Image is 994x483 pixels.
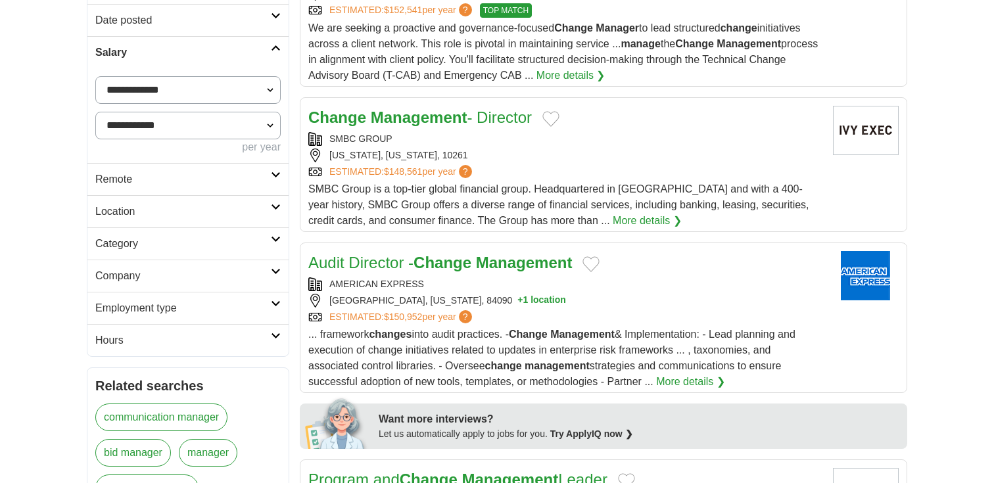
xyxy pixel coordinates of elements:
span: ... framework into audit practices. - & Implementation: - Lead planning and execution of change i... [308,329,795,387]
strong: Change [308,108,366,126]
a: ESTIMATED:$150,952per year? [329,310,475,324]
span: $148,561 [384,166,422,177]
img: American Express logo [833,251,899,300]
h2: Remote [95,172,271,187]
a: Company [87,260,289,292]
a: Remote [87,163,289,195]
strong: Manager [596,22,639,34]
span: SMBC Group is a top-tier global financial group. Headquartered in [GEOGRAPHIC_DATA] and with a 40... [308,183,809,226]
a: More details ❯ [536,68,605,83]
strong: changes [369,329,412,340]
strong: Management [717,38,781,49]
a: bid manager [95,439,171,467]
button: Add to favorite jobs [542,111,559,127]
a: Category [87,227,289,260]
div: per year [95,139,281,155]
strong: Management [371,108,467,126]
a: Salary [87,36,289,68]
a: ESTIMATED:$152,541per year? [329,3,475,18]
strong: change [485,360,522,371]
a: communication manager [95,403,227,431]
h2: Category [95,236,271,252]
strong: change [721,22,757,34]
h2: Hours [95,333,271,348]
strong: Change [509,329,548,340]
a: Date posted [87,4,289,36]
h2: Related searches [95,376,281,396]
span: ? [459,310,472,323]
h2: Date posted [95,12,271,28]
strong: Change [675,38,714,49]
span: ? [459,165,472,178]
a: Try ApplyIQ now ❯ [550,428,633,439]
span: $150,952 [384,311,422,322]
div: [GEOGRAPHIC_DATA], [US_STATE], 84090 [308,294,822,308]
a: Location [87,195,289,227]
button: Add to favorite jobs [582,256,600,272]
div: Let us automatically apply to jobs for you. [379,427,899,441]
h2: Location [95,204,271,219]
a: Employment type [87,292,289,324]
a: Audit Director -Change Management [308,254,572,271]
span: We are seeking a proactive and governance-focused to lead structured initiatives across a client ... [308,22,818,81]
a: Hours [87,324,289,356]
div: SMBC GROUP [308,132,822,146]
span: $152,541 [384,5,422,15]
a: Change Management- Director [308,108,532,126]
button: +1 location [517,294,566,308]
div: Want more interviews? [379,411,899,427]
a: More details ❯ [656,374,725,390]
h2: Employment type [95,300,271,316]
img: apply-iq-scientist.png [305,396,369,449]
span: TOP MATCH [480,3,532,18]
strong: manage [621,38,660,49]
a: More details ❯ [613,213,682,229]
strong: Management [476,254,573,271]
h2: Salary [95,45,271,60]
strong: management [525,360,590,371]
a: manager [179,439,237,467]
div: [US_STATE], [US_STATE], 10261 [308,149,822,162]
h2: Company [95,268,271,284]
img: Company logo [833,106,899,155]
strong: Management [550,329,615,340]
a: AMERICAN EXPRESS [329,279,424,289]
span: + [517,294,523,308]
span: ? [459,3,472,16]
strong: Change [414,254,471,271]
a: ESTIMATED:$148,561per year? [329,165,475,179]
strong: Change [554,22,593,34]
